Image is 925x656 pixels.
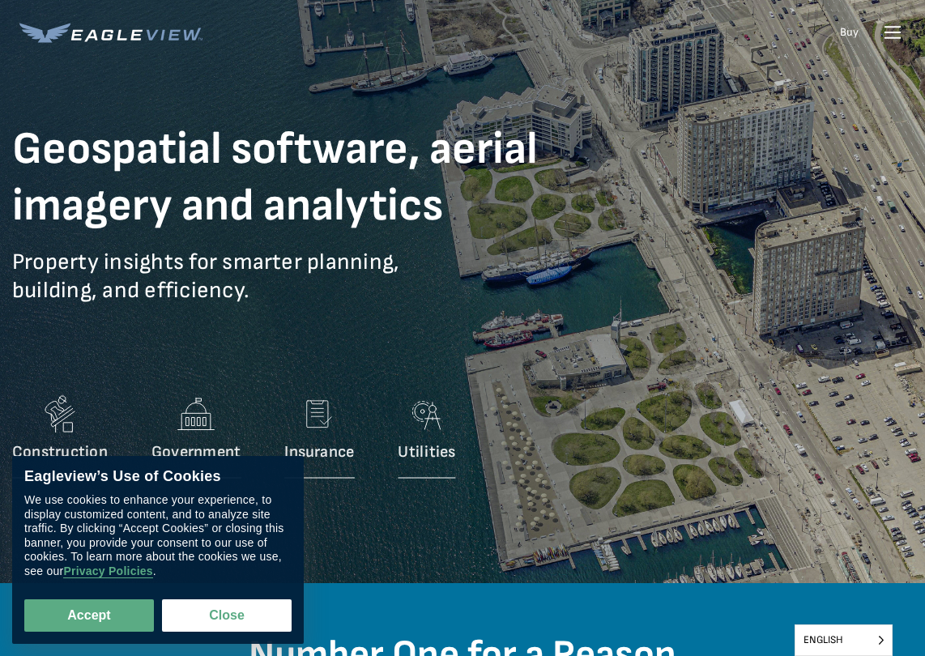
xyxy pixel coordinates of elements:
[24,494,292,579] div: We use cookies to enhance your experience, to display customized content, and to analyze site tra...
[12,121,552,235] h1: Geospatial software, aerial imagery and analytics
[284,390,354,487] a: Insurance
[12,248,552,329] p: Property insights for smarter planning, building, and efficiency.
[63,565,152,579] a: Privacy Policies
[398,390,455,487] a: Utilities
[840,25,859,40] a: Buy
[795,625,892,655] span: English
[151,442,241,462] p: Government
[284,442,354,462] p: Insurance
[795,624,893,656] aside: Language selected: English
[12,442,108,462] p: Construction
[12,390,108,487] a: Construction
[151,390,241,487] a: Government
[24,599,154,632] button: Accept
[162,599,292,632] button: Close
[398,442,455,462] p: Utilities
[24,468,292,486] div: Eagleview’s Use of Cookies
